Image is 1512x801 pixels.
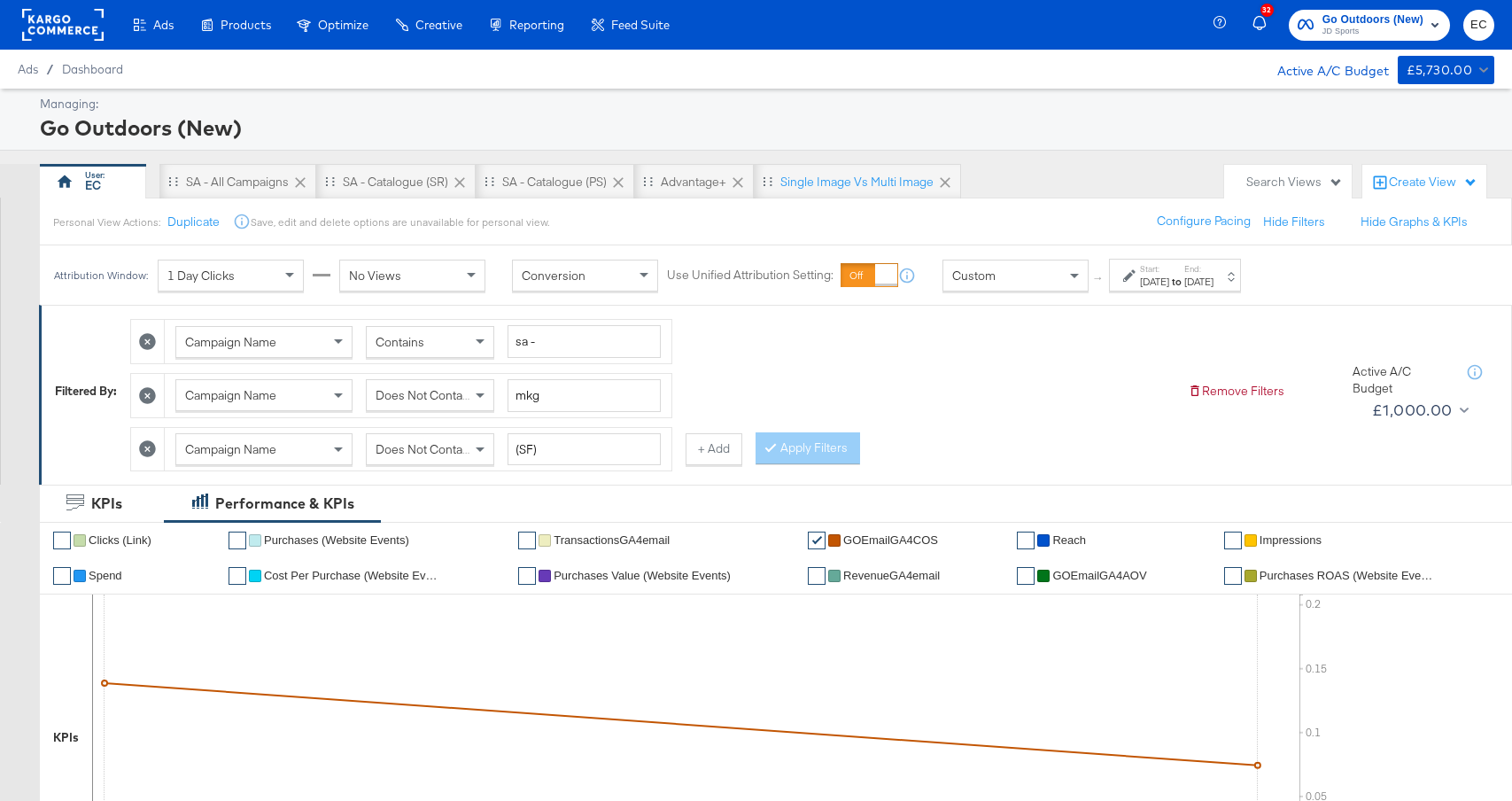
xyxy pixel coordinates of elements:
div: 32 [1260,4,1274,17]
span: Reach [1052,533,1086,547]
input: Enter a search term [508,379,661,412]
label: End: [1184,263,1213,275]
div: Managing: [40,96,1490,113]
div: KPIs [53,729,79,746]
div: SA - Catalogue (SR) [343,174,448,191]
button: Remove Filters [1188,383,1284,400]
span: Does Not Contain [376,387,472,403]
div: EC [85,177,101,194]
div: Search Views [1246,174,1343,191]
span: Purchases ROAS (Website Events) [1260,569,1437,582]
div: Create View [1389,174,1477,191]
strong: to [1169,275,1184,288]
a: ✔ [1224,567,1242,585]
a: ✔ [53,532,71,549]
div: KPIs [91,494,122,514]
div: Filtered By: [55,383,117,400]
span: GOEmailGA4AOV [1052,569,1146,582]
input: Enter a search term [508,325,661,358]
div: Drag to reorder tab [763,176,772,186]
button: £5,730.00 [1398,56,1494,84]
div: Save, edit and delete options are unavailable for personal view. [251,215,549,229]
div: SA - All Campaigns [186,174,289,191]
a: ✔ [1017,567,1035,585]
span: Cost Per Purchase (Website Events) [264,569,441,582]
a: ✔ [1224,532,1242,549]
span: Products [221,18,271,32]
div: [DATE] [1140,275,1169,289]
span: Conversion [522,268,585,284]
span: ↑ [1090,276,1107,282]
div: Performance & KPIs [215,494,354,514]
span: Does Not Contain [376,441,472,457]
span: Contains [376,334,424,350]
a: ✔ [229,532,246,549]
span: EC [1470,15,1487,35]
span: 1 Day Clicks [167,268,235,284]
div: £1,000.00 [1372,397,1453,424]
span: Reporting [509,18,564,32]
span: TransactionsGA4email [554,533,670,547]
button: + Add [686,433,742,465]
span: Impressions [1260,533,1322,547]
span: Ads [18,62,38,76]
a: ✔ [808,532,826,549]
span: Optimize [318,18,368,32]
div: Personal View Actions: [53,215,160,229]
a: ✔ [518,567,536,585]
button: Configure Pacing [1144,206,1263,237]
button: Hide Filters [1263,214,1325,230]
a: ✔ [53,567,71,585]
a: ✔ [518,532,536,549]
button: Hide Graphs & KPIs [1361,214,1468,230]
span: Purchases Value (Website Events) [554,569,731,582]
span: JD Sports [1322,25,1423,39]
span: No Views [349,268,401,284]
span: Purchases (Website Events) [264,533,409,547]
button: £1,000.00 [1365,396,1472,424]
button: EC [1463,10,1494,41]
a: ✔ [1017,532,1035,549]
div: £5,730.00 [1407,59,1473,82]
span: Custom [952,268,996,284]
span: Campaign Name [185,387,276,403]
span: Go Outdoors (New) [1322,11,1423,29]
input: Enter a search term [508,433,661,466]
button: Duplicate [167,214,220,230]
div: [DATE] [1184,275,1213,289]
button: 32 [1250,8,1280,43]
div: SA - Catalogue (PS) [502,174,607,191]
span: RevenueGA4email [843,569,940,582]
div: Go Outdoors (New) [40,113,1490,143]
div: Drag to reorder tab [643,176,653,186]
div: Drag to reorder tab [485,176,494,186]
div: Drag to reorder tab [325,176,335,186]
label: Use Unified Attribution Setting: [667,268,834,284]
a: ✔ [808,567,826,585]
div: Drag to reorder tab [168,176,178,186]
label: Start: [1140,263,1169,275]
div: Active A/C Budget [1259,56,1389,82]
span: Campaign Name [185,441,276,457]
div: Advantage+ [661,174,726,191]
div: Attribution Window: [53,269,149,282]
span: / [38,62,62,76]
span: GOEmailGA4COS [843,533,938,547]
span: Campaign Name [185,334,276,350]
span: Ads [153,18,174,32]
span: Clicks (Link) [89,533,151,547]
a: ✔ [229,567,246,585]
a: Dashboard [62,62,123,76]
span: Spend [89,569,122,582]
div: Single Image vs Multi Image [780,174,934,191]
span: Feed Suite [611,18,670,32]
button: Go Outdoors (New)JD Sports [1289,10,1450,41]
span: Creative [415,18,462,32]
div: Active A/C Budget [1353,363,1450,396]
